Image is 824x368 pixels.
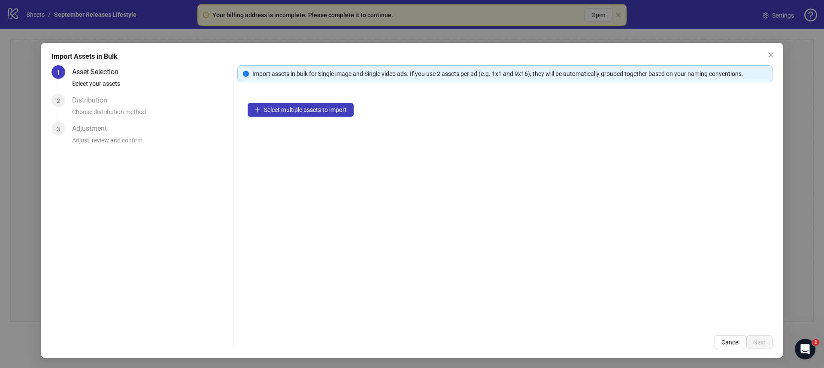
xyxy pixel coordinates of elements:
div: Adjust, review and confirm [72,136,230,150]
span: info-circle [243,71,249,77]
div: Adjustment [72,122,114,136]
span: 3 [57,126,60,133]
span: plus [254,107,261,113]
span: Cancel [721,339,739,346]
button: Cancel [715,335,746,349]
button: Close [764,48,778,62]
span: 1 [57,69,60,76]
button: Next [746,335,772,349]
div: Select your assets [72,79,230,94]
span: 2 [57,97,60,104]
div: Asset Selection [72,65,125,79]
span: 1 [812,339,819,346]
div: Choose distribution method [72,107,230,122]
span: close [767,51,774,58]
iframe: Intercom live chat [795,339,815,359]
button: Select multiple assets to import [248,103,354,117]
div: Distribution [72,94,114,107]
span: Select multiple assets to import [264,106,347,113]
div: Import Assets in Bulk [51,51,772,62]
div: Import assets in bulk for Single image and Single video ads. If you use 2 assets per ad (e.g. 1x1... [252,69,767,78]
